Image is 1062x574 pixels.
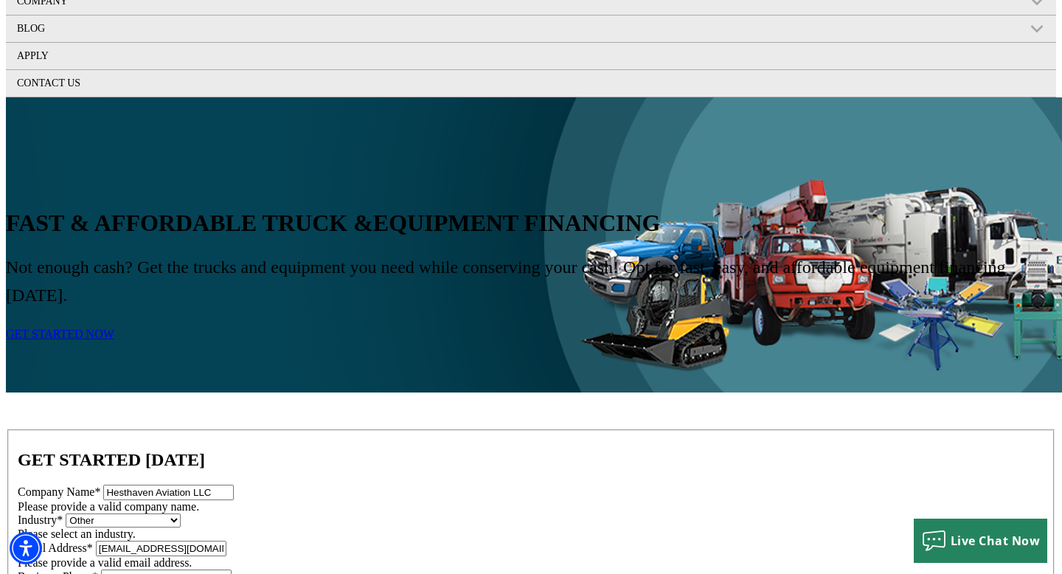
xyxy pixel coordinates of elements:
a: Blog [6,15,909,42]
label: Company Name* [18,485,100,498]
h2: GET STARTED [DATE] [18,450,1044,470]
h1: FAST & AFFORDABLE TRUCK & [6,210,1056,237]
input: Beacon Funding [103,485,234,500]
a: GET STARTED NOW [6,328,114,340]
span: Live Chat Now [951,533,1041,549]
span: Not enough cash? Get the trucks and equipment you need while conserving your cash! Opt for fast, ... [6,253,1056,309]
span: EQUIPMENT FINANCING [373,210,661,236]
input: jdoe@gmail.com [96,541,226,556]
a: CONTACT US [6,70,1056,97]
label: Industry* [18,514,63,526]
div: Please select an industry. [18,528,1044,541]
button: Live Chat Now [914,519,1048,563]
label: Email Address* [18,542,93,554]
div: Accessibility Menu [10,532,42,564]
div: Please provide a valid company name. [18,500,1044,514]
div: Please provide a valid email address. [18,556,1044,570]
a: Apply [6,43,1056,69]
